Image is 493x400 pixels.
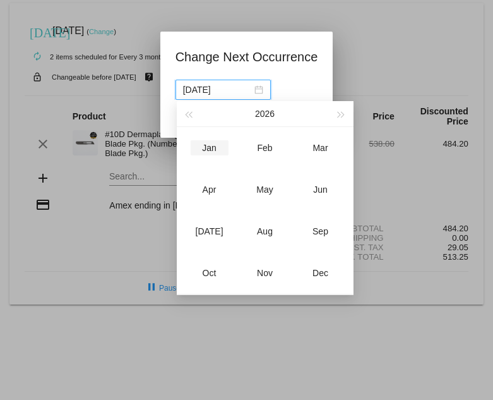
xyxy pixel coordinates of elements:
td: Jul [182,210,237,252]
div: Mar [302,140,340,155]
td: Jun [293,169,348,210]
td: Dec [293,252,348,294]
td: Mar [293,127,348,169]
td: Oct [182,252,237,294]
input: Select date [183,83,252,97]
div: Jan [191,140,229,155]
td: Aug [237,210,293,252]
td: Jan [182,127,237,169]
div: Oct [191,265,229,281]
td: Nov [237,252,293,294]
td: Feb [237,127,293,169]
div: May [246,182,284,197]
div: Jun [302,182,340,197]
div: Sep [302,224,340,239]
button: Next year (Control + right) [334,101,348,126]
button: 2026 [255,101,275,126]
div: Dec [302,265,340,281]
td: May [237,169,293,210]
h1: Change Next Occurrence [175,47,318,67]
div: Feb [246,140,284,155]
div: [DATE] [191,224,229,239]
div: Apr [191,182,229,197]
div: Aug [246,224,284,239]
button: Last year (Control + left) [182,101,196,126]
button: Update [175,107,231,130]
td: Sep [293,210,348,252]
td: Apr [182,169,237,210]
div: Nov [246,265,284,281]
